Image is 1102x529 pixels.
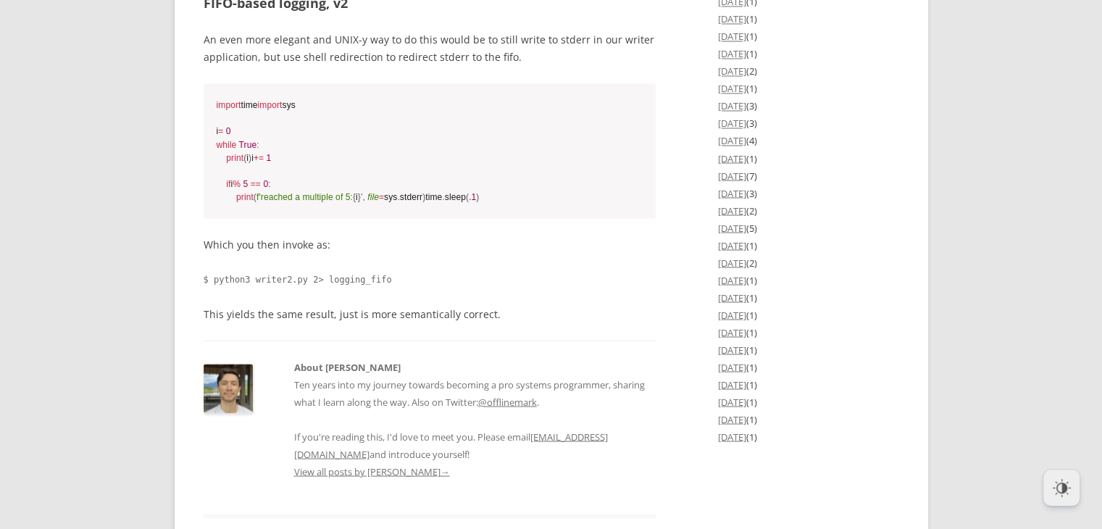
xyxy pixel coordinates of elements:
span: ( [254,191,256,201]
a: [DATE] [718,82,746,95]
li: (5) [718,219,899,236]
p: Which you then invoke as: [204,236,656,253]
li: (1) [718,271,899,288]
li: (1) [718,45,899,62]
li: (1) [718,80,899,97]
a: [DATE] [718,221,746,234]
a: [DATE] [718,64,746,78]
li: (1) [718,393,899,410]
code: time sys i i i i sys stderr time sleep [217,99,643,203]
span: ( [466,191,469,201]
span: print [226,152,243,162]
span: 5 [243,178,248,188]
a: [DATE] [718,343,746,356]
span: f'reached a multiple of 5: [256,191,353,201]
span: ' [361,191,362,201]
li: (2) [718,62,899,80]
p: Ten years into my journey towards becoming a pro systems programmer, sharing what I learn along t... [294,375,656,462]
a: [DATE] [718,273,746,286]
a: [DATE] [718,412,746,425]
li: (1) [718,358,899,375]
span: . [397,191,399,201]
span: , [362,191,364,201]
a: [DATE] [718,378,746,391]
p: An even more elegant and UNIX-y way to do this would be to still write to stderr in our writer ap... [204,31,656,66]
span: ( [243,152,246,162]
span: print [236,191,254,201]
span: = [379,191,384,201]
span: % [233,178,241,188]
span: = [218,126,223,136]
span: { [353,191,356,201]
li: (1) [718,341,899,358]
span: 0 [226,126,231,136]
span: += [254,152,264,162]
span: file [367,191,379,201]
span: 1 [267,152,272,162]
span: : [256,139,259,149]
span: → [441,465,450,478]
code: $ python3 writer2.py 2> logging_fifo [204,270,656,288]
a: [DATE] [718,291,746,304]
li: (4) [718,132,899,149]
a: [DATE] [718,169,746,182]
span: ) [249,152,251,162]
li: (1) [718,149,899,167]
a: [DATE] [718,30,746,43]
a: [DATE] [718,325,746,338]
a: [DATE] [718,117,746,130]
span: True [239,139,257,149]
span: if [226,178,230,188]
span: import [258,100,283,110]
li: (3) [718,184,899,201]
li: (1) [718,288,899,306]
span: 0 [263,178,268,188]
span: .1 [469,191,476,201]
a: [DATE] [718,99,746,112]
a: [DATE] [718,134,746,147]
span: == [251,178,261,188]
li: (1) [718,28,899,45]
a: @offlinemark [478,395,537,408]
a: [DATE] [718,12,746,25]
li: (2) [718,254,899,271]
a: [DATE] [718,186,746,199]
span: while [217,139,237,149]
span: ) [422,191,425,201]
p: This yields the same result, just is more semantically correct. [204,305,656,322]
span: . [442,191,444,201]
h2: About [PERSON_NAME] [294,358,656,375]
li: (1) [718,323,899,341]
a: [DATE] [718,238,746,251]
span: : [268,178,270,188]
li: (1) [718,306,899,323]
li: (7) [718,167,899,184]
a: [DATE] [718,151,746,164]
a: [DATE] [718,360,746,373]
span: ) [476,191,479,201]
li: (1) [718,428,899,445]
a: [DATE] [718,47,746,60]
a: [DATE] [718,308,746,321]
li: (2) [718,201,899,219]
li: (3) [718,114,899,132]
a: [EMAIL_ADDRESS][DOMAIN_NAME] [294,430,608,460]
a: [DATE] [718,430,746,443]
li: (1) [718,375,899,393]
a: [DATE] [718,204,746,217]
a: [DATE] [718,256,746,269]
li: (1) [718,10,899,28]
li: (3) [718,97,899,114]
a: [DATE] [718,395,746,408]
a: View all posts by [PERSON_NAME]→ [294,465,450,478]
li: (1) [718,236,899,254]
span: import [217,100,241,110]
span: } [358,191,361,201]
span: i [353,191,361,201]
li: (1) [718,410,899,428]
